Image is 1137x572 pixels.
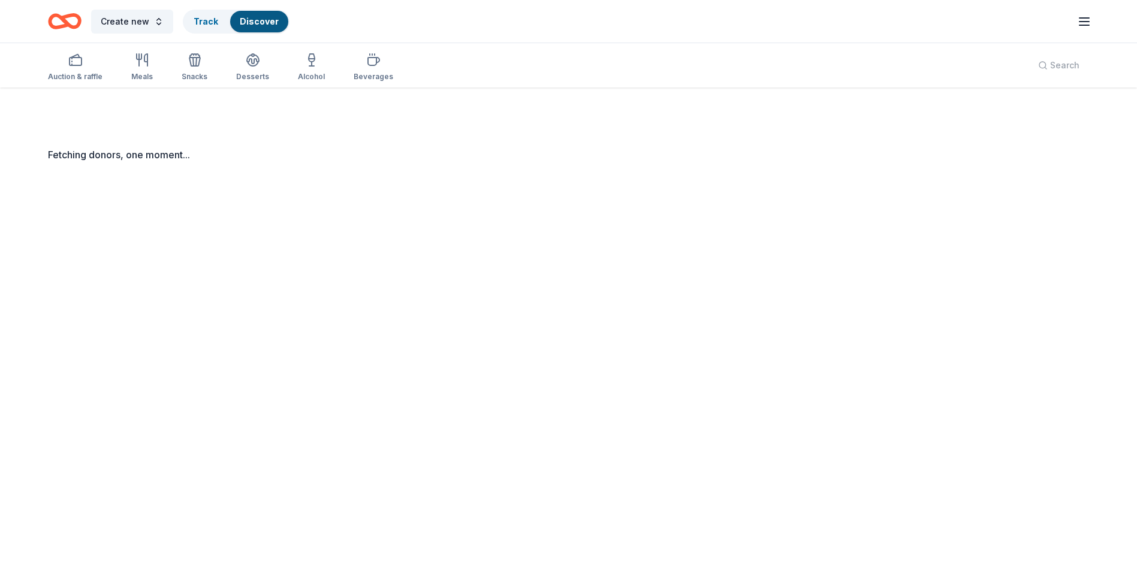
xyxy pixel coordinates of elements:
div: Desserts [236,72,269,82]
button: Alcohol [298,48,325,88]
a: Discover [240,16,279,26]
button: Beverages [354,48,393,88]
button: Create new [91,10,173,34]
div: Snacks [182,72,207,82]
a: Home [48,7,82,35]
button: Snacks [182,48,207,88]
button: Desserts [236,48,269,88]
div: Auction & raffle [48,72,102,82]
a: Track [194,16,218,26]
button: Meals [131,48,153,88]
div: Fetching donors, one moment... [48,147,1089,162]
button: TrackDiscover [183,10,289,34]
button: Auction & raffle [48,48,102,88]
span: Create new [101,14,149,29]
div: Beverages [354,72,393,82]
div: Alcohol [298,72,325,82]
div: Meals [131,72,153,82]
